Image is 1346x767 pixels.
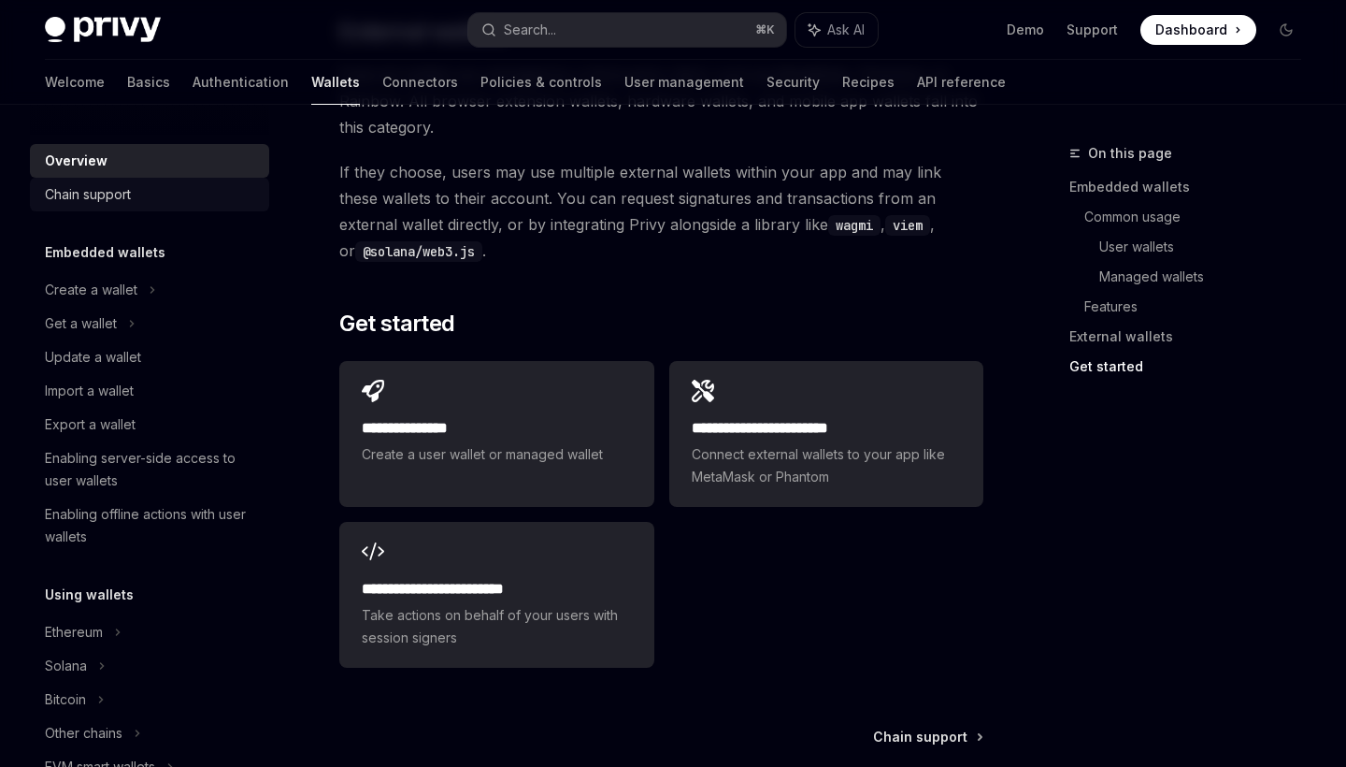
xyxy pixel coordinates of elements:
[873,728,967,746] span: Chain support
[45,584,134,606] h5: Using wallets
[30,374,269,408] a: Import a wallet
[193,60,289,105] a: Authentication
[45,312,117,335] div: Get a wallet
[873,728,981,746] a: Chain support
[692,443,961,488] span: Connect external wallets to your app like MetaMask or Phantom
[842,60,895,105] a: Recipes
[885,215,930,236] code: viem
[127,60,170,105] a: Basics
[30,340,269,374] a: Update a wallet
[45,241,165,264] h5: Embedded wallets
[30,144,269,178] a: Overview
[45,60,105,105] a: Welcome
[1099,232,1316,262] a: User wallets
[1088,142,1172,165] span: On this page
[1271,15,1301,45] button: Toggle dark mode
[917,60,1006,105] a: API reference
[624,60,744,105] a: User management
[311,60,360,105] a: Wallets
[504,19,556,41] div: Search...
[468,13,785,47] button: Search...⌘K
[1084,292,1316,322] a: Features
[1067,21,1118,39] a: Support
[1069,172,1316,202] a: Embedded wallets
[755,22,775,37] span: ⌘ K
[30,408,269,441] a: Export a wallet
[1069,352,1316,382] a: Get started
[45,688,86,711] div: Bitcoin
[828,215,881,236] code: wagmi
[45,183,131,206] div: Chain support
[45,150,107,172] div: Overview
[339,159,983,264] span: If they choose, users may use multiple external wallets within your app and may link these wallet...
[339,309,454,339] span: Get started
[362,604,631,649] span: Take actions on behalf of your users with session signers
[45,447,258,492] div: Enabling server-side access to user wallets
[45,380,134,402] div: Import a wallet
[45,279,137,301] div: Create a wallet
[45,413,136,436] div: Export a wallet
[1069,322,1316,352] a: External wallets
[45,346,141,369] div: Update a wallet
[355,241,482,262] code: @solana/web3.js
[45,17,161,43] img: dark logo
[30,498,269,554] a: Enabling offline actions with user wallets
[30,178,269,211] a: Chain support
[362,443,631,466] span: Create a user wallet or managed wallet
[1140,15,1256,45] a: Dashboard
[30,441,269,498] a: Enabling server-side access to user wallets
[1084,202,1316,232] a: Common usage
[795,13,878,47] button: Ask AI
[1155,21,1227,39] span: Dashboard
[1007,21,1044,39] a: Demo
[480,60,602,105] a: Policies & controls
[45,621,103,644] div: Ethereum
[766,60,820,105] a: Security
[45,503,258,548] div: Enabling offline actions with user wallets
[827,21,865,39] span: Ask AI
[382,60,458,105] a: Connectors
[45,722,122,745] div: Other chains
[1099,262,1316,292] a: Managed wallets
[45,655,87,677] div: Solana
